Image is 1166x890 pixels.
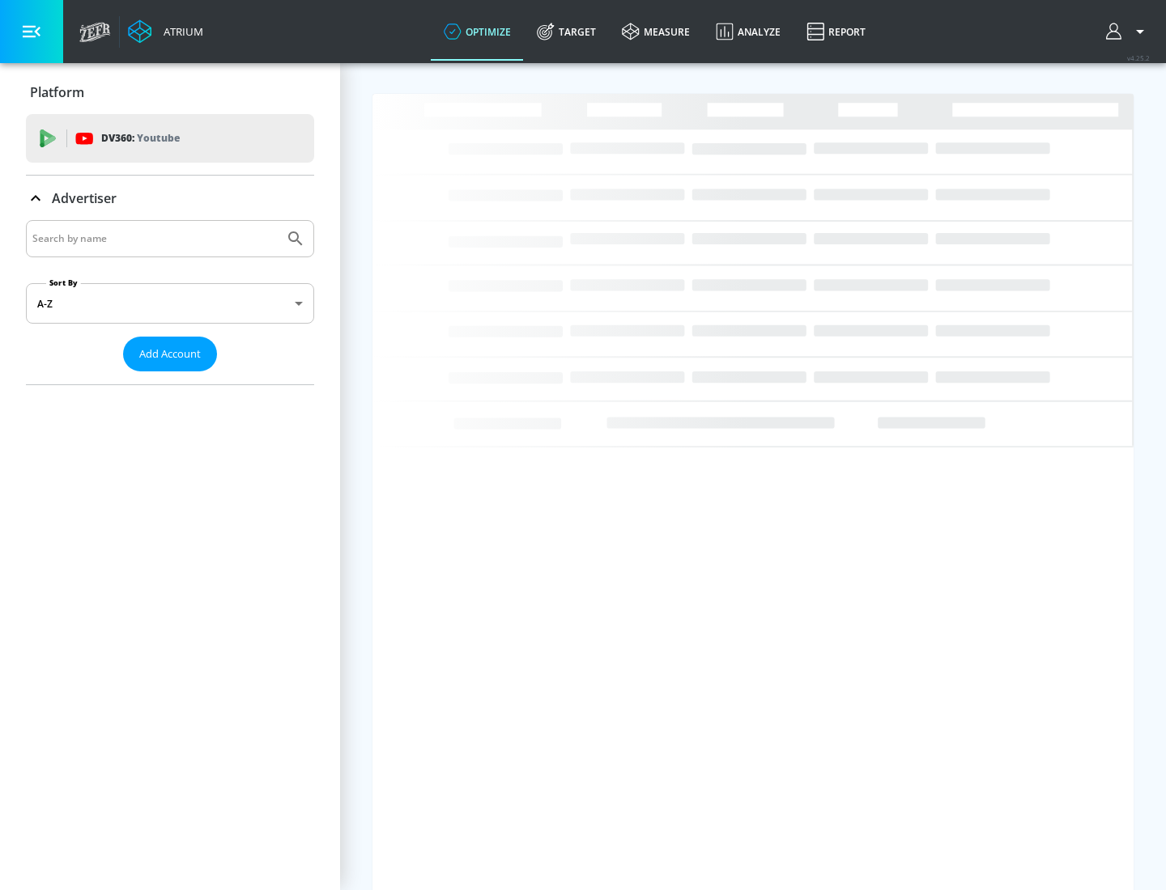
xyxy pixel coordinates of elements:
label: Sort By [46,278,81,288]
div: Advertiser [26,220,314,384]
a: Atrium [128,19,203,44]
div: DV360: Youtube [26,114,314,163]
a: Target [524,2,609,61]
div: Platform [26,70,314,115]
p: Advertiser [52,189,117,207]
span: v 4.25.2 [1127,53,1150,62]
div: A-Z [26,283,314,324]
a: measure [609,2,703,61]
input: Search by name [32,228,278,249]
div: Advertiser [26,176,314,221]
p: Platform [30,83,84,101]
nav: list of Advertiser [26,371,314,384]
a: Analyze [703,2,794,61]
button: Add Account [123,337,217,371]
p: Youtube [137,129,180,146]
p: DV360: [101,129,180,147]
a: optimize [431,2,524,61]
div: Atrium [157,24,203,39]
span: Add Account [139,345,201,363]
a: Report [794,2,879,61]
